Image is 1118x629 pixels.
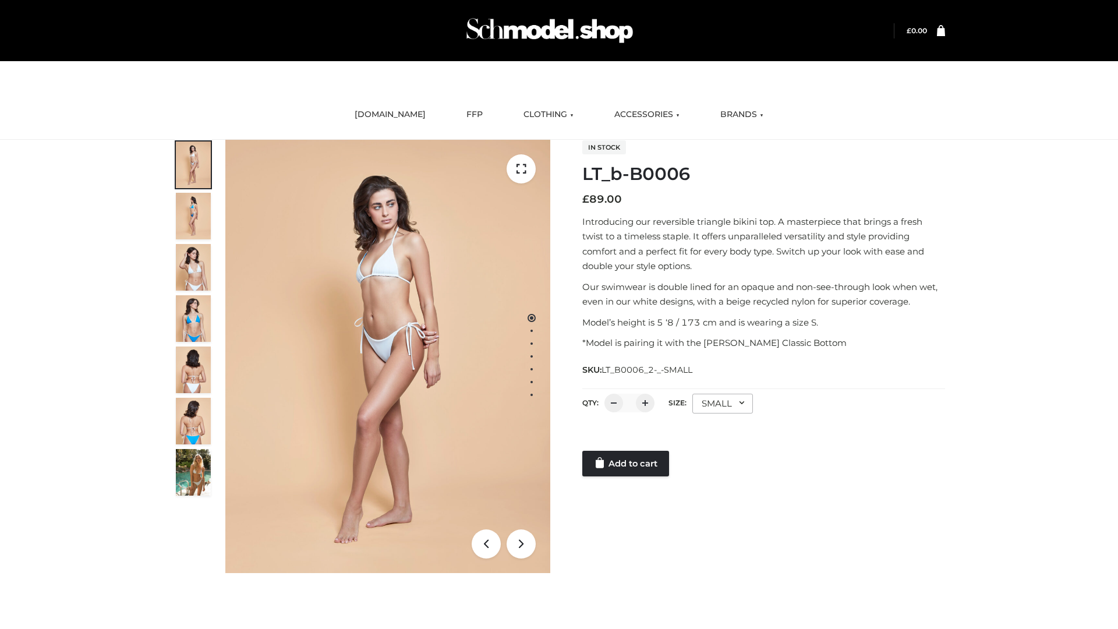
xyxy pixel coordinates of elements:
[176,347,211,393] img: ArielClassicBikiniTop_CloudNine_AzureSky_OW114ECO_7-scaled.jpg
[692,394,753,414] div: SMALL
[606,102,688,128] a: ACCESSORIES
[582,280,945,309] p: Our swimwear is double lined for an opaque and non-see-through look when wet, even in our white d...
[582,315,945,330] p: Model’s height is 5 ‘8 / 173 cm and is wearing a size S.
[602,365,692,375] span: LT_B0006_2-_-SMALL
[712,102,772,128] a: BRANDS
[907,26,927,35] a: £0.00
[582,164,945,185] h1: LT_b-B0006
[582,398,599,407] label: QTY:
[458,102,491,128] a: FFP
[907,26,911,35] span: £
[176,295,211,342] img: ArielClassicBikiniTop_CloudNine_AzureSky_OW114ECO_4-scaled.jpg
[907,26,927,35] bdi: 0.00
[582,451,669,476] a: Add to cart
[582,335,945,351] p: *Model is pairing it with the [PERSON_NAME] Classic Bottom
[176,449,211,496] img: Arieltop_CloudNine_AzureSky2.jpg
[582,193,622,206] bdi: 89.00
[582,193,589,206] span: £
[176,142,211,188] img: ArielClassicBikiniTop_CloudNine_AzureSky_OW114ECO_1-scaled.jpg
[582,363,694,377] span: SKU:
[582,140,626,154] span: In stock
[176,244,211,291] img: ArielClassicBikiniTop_CloudNine_AzureSky_OW114ECO_3-scaled.jpg
[515,102,582,128] a: CLOTHING
[346,102,434,128] a: [DOMAIN_NAME]
[582,214,945,274] p: Introducing our reversible triangle bikini top. A masterpiece that brings a fresh twist to a time...
[225,140,550,573] img: ArielClassicBikiniTop_CloudNine_AzureSky_OW114ECO_1
[176,193,211,239] img: ArielClassicBikiniTop_CloudNine_AzureSky_OW114ECO_2-scaled.jpg
[668,398,687,407] label: Size:
[176,398,211,444] img: ArielClassicBikiniTop_CloudNine_AzureSky_OW114ECO_8-scaled.jpg
[462,8,637,54] img: Schmodel Admin 964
